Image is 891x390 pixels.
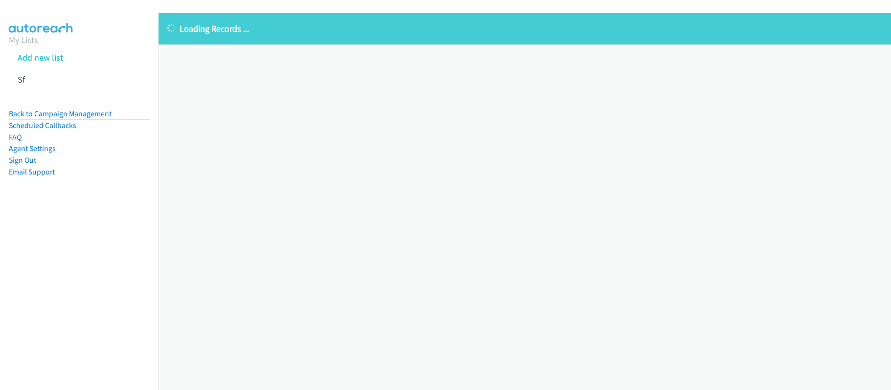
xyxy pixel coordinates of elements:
[9,121,76,130] a: Scheduled Callbacks
[9,109,112,118] a: Back to Campaign Management
[18,74,25,85] a: Sf
[9,144,56,153] a: Agent Settings
[9,167,55,176] a: Email Support
[167,22,882,35] p: Loading Records ...
[9,132,22,142] a: FAQ
[9,155,36,165] a: Sign Out
[18,52,63,63] a: Add new list
[9,34,38,45] a: My Lists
